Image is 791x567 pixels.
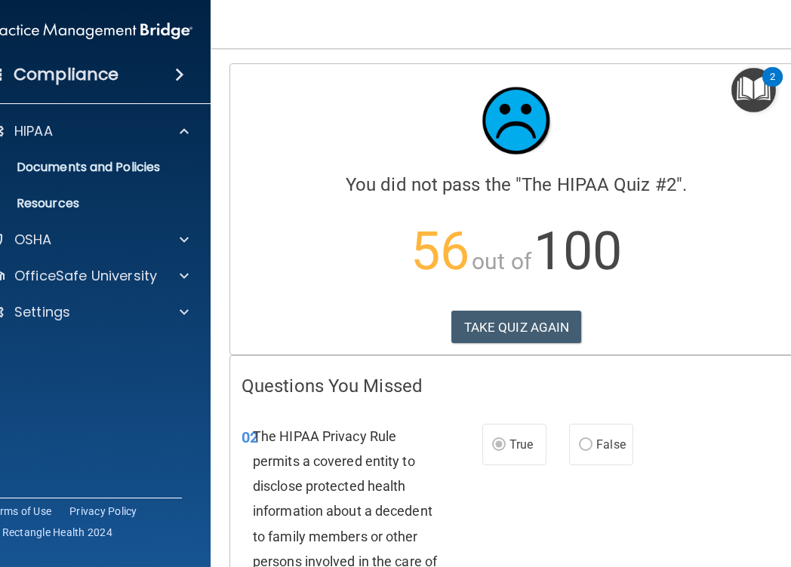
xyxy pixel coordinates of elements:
[242,175,791,195] h4: You did not pass the " ".
[14,122,53,140] p: HIPAA
[451,311,582,344] button: TAKE QUIZ AGAIN
[14,303,70,321] p: Settings
[471,75,562,166] img: sad_face.ecc698e2.jpg
[579,440,592,451] input: False
[242,376,791,396] h4: Questions You Missed
[14,231,52,249] p: OSHA
[770,77,775,97] div: 2
[242,428,258,446] span: 02
[522,174,676,195] span: The HIPAA Quiz #2
[534,220,622,282] span: 100
[716,463,773,520] iframe: Drift Widget Chat Controller
[509,437,533,452] span: True
[14,267,157,285] p: OfficeSafe University
[596,437,626,452] span: False
[492,440,506,451] input: True
[731,68,776,112] button: Open Resource Center, 2 new notifications
[472,248,531,274] span: out of
[411,220,469,282] span: 56
[69,504,137,519] a: Privacy Policy
[14,64,118,85] h4: Compliance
